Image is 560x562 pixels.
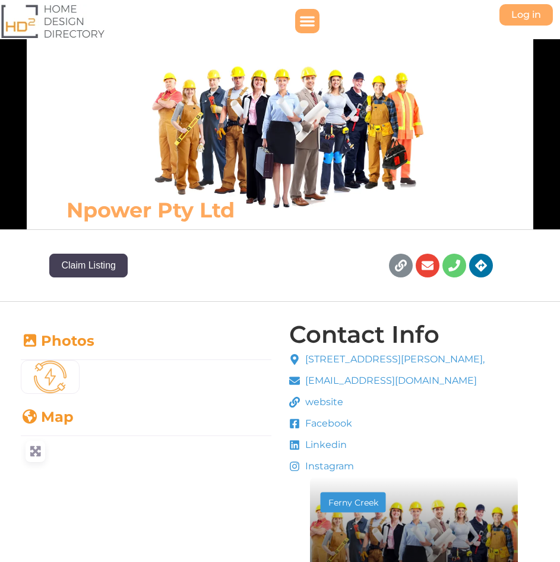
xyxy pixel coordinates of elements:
[289,374,485,388] a: [EMAIL_ADDRESS][DOMAIN_NAME]
[67,197,365,223] h6: Npower Pty Ltd
[327,498,380,507] div: Ferny Creek
[511,10,541,20] span: Log in
[302,438,347,452] span: Linkedin
[302,395,343,409] span: website
[302,416,352,431] span: Facebook
[302,352,485,367] span: [STREET_ADDRESS][PERSON_NAME],
[21,408,74,425] a: Map
[289,395,485,409] a: website
[21,361,79,393] img: Mask group (5)
[289,323,439,346] h4: Contact Info
[499,4,553,26] a: Log in
[302,374,477,388] span: [EMAIL_ADDRESS][DOMAIN_NAME]
[302,459,354,473] span: Instagram
[21,332,94,349] a: Photos
[295,9,319,33] div: Menu Toggle
[49,254,128,277] button: Claim Listing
